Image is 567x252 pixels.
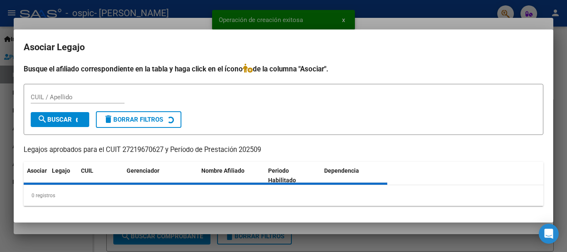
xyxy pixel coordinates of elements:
span: CUIL [81,167,93,174]
datatable-header-cell: Legajo [49,162,78,189]
span: Dependencia [324,167,359,174]
span: Buscar [37,116,72,123]
span: Asociar [27,167,47,174]
span: Nombre Afiliado [201,167,244,174]
datatable-header-cell: Gerenciador [123,162,198,189]
mat-icon: delete [103,114,113,124]
p: Legajos aprobados para el CUIT 27219670627 y Período de Prestación 202509 [24,145,543,155]
datatable-header-cell: Periodo Habilitado [265,162,321,189]
div: Open Intercom Messenger [539,224,559,244]
h4: Busque el afiliado correspondiente en la tabla y haga click en el ícono de la columna "Asociar". [24,64,543,74]
div: 0 registros [24,185,543,206]
span: Periodo Habilitado [268,167,296,183]
span: Borrar Filtros [103,116,163,123]
button: Borrar Filtros [96,111,181,128]
span: Legajo [52,167,70,174]
datatable-header-cell: Asociar [24,162,49,189]
datatable-header-cell: Nombre Afiliado [198,162,265,189]
datatable-header-cell: Dependencia [321,162,388,189]
datatable-header-cell: CUIL [78,162,123,189]
span: Gerenciador [127,167,159,174]
h2: Asociar Legajo [24,39,543,55]
button: Buscar [31,112,89,127]
mat-icon: search [37,114,47,124]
